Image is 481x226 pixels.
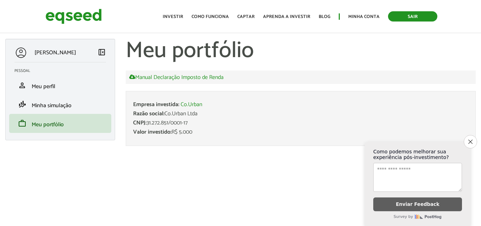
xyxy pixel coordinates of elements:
a: Captar [237,14,255,19]
a: Manual Declaração Imposto de Renda [129,74,224,80]
div: 31.272.851/0001-17 [133,120,469,126]
a: Aprenda a investir [263,14,310,19]
a: Minha conta [348,14,380,19]
span: Razão social: [133,109,164,118]
span: CNPJ: [133,118,146,128]
p: [PERSON_NAME] [35,49,76,56]
span: person [18,81,26,90]
a: Blog [319,14,330,19]
img: EqSeed [45,7,102,26]
span: left_panel_close [98,48,106,56]
a: Como funciona [192,14,229,19]
span: Meu portfólio [32,120,64,129]
div: R$ 5.000 [133,129,469,135]
h1: Meu portfólio [126,39,476,63]
span: Valor investido: [133,127,171,137]
a: workMeu portfólio [14,119,106,128]
a: finance_modeMinha simulação [14,100,106,109]
li: Meu perfil [9,76,111,95]
span: Minha simulação [32,101,71,110]
span: Meu perfil [32,82,55,91]
a: Co.Urban [181,102,202,108]
a: personMeu perfil [14,81,106,90]
div: Co.Urban Ltda [133,111,469,117]
h2: Pessoal [14,69,111,73]
span: work [18,119,26,128]
li: Meu portfólio [9,114,111,133]
a: Colapsar menu [98,48,106,58]
a: Investir [163,14,183,19]
li: Minha simulação [9,95,111,114]
span: Empresa investida: [133,100,179,109]
span: finance_mode [18,100,26,109]
a: Sair [388,11,437,22]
